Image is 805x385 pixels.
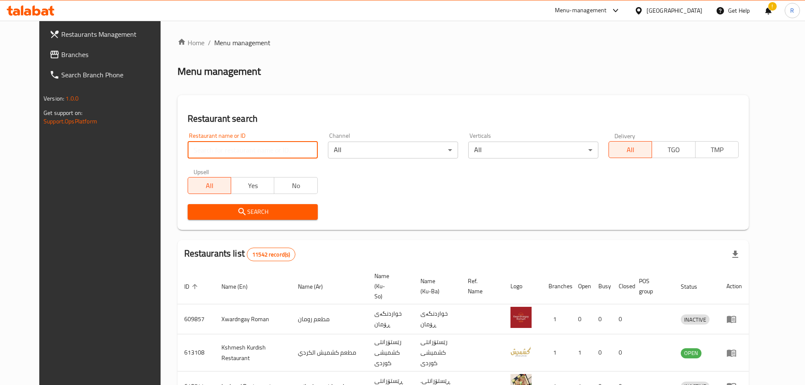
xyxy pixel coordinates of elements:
[177,304,215,334] td: 609857
[542,304,571,334] td: 1
[681,315,709,325] span: INACTIVE
[647,6,702,15] div: [GEOGRAPHIC_DATA]
[681,348,701,358] span: OPEN
[328,142,458,158] div: All
[592,304,612,334] td: 0
[374,271,404,301] span: Name (Ku-So)
[468,276,494,296] span: Ref. Name
[609,141,652,158] button: All
[43,24,174,44] a: Restaurants Management
[191,180,228,192] span: All
[177,38,749,48] nav: breadcrumb
[291,304,368,334] td: مطعم رومان
[571,334,592,371] td: 1
[614,133,636,139] label: Delivery
[652,141,695,158] button: TGO
[188,177,231,194] button: All
[194,169,209,175] label: Upsell
[177,65,261,78] h2: Menu management
[43,44,174,65] a: Branches
[215,304,291,334] td: Xwardngay Roman
[420,276,451,296] span: Name (Ku-Ba)
[44,107,82,118] span: Get support on:
[247,248,295,261] div: Total records count
[720,268,749,304] th: Action
[194,207,311,217] span: Search
[414,304,461,334] td: خواردنگەی ڕۆمان
[542,334,571,371] td: 1
[468,142,598,158] div: All
[726,314,742,324] div: Menu
[177,38,205,48] a: Home
[231,177,274,194] button: Yes
[278,180,314,192] span: No
[699,144,735,156] span: TMP
[695,141,739,158] button: TMP
[655,144,692,156] span: TGO
[592,334,612,371] td: 0
[221,281,259,292] span: Name (En)
[177,334,215,371] td: 613108
[725,244,745,265] div: Export file
[61,70,167,80] span: Search Branch Phone
[61,29,167,39] span: Restaurants Management
[612,144,649,156] span: All
[65,93,79,104] span: 1.0.0
[612,334,632,371] td: 0
[247,251,295,259] span: 11542 record(s)
[61,49,167,60] span: Branches
[681,281,708,292] span: Status
[188,142,318,158] input: Search for restaurant name or ID..
[510,307,532,328] img: Xwardngay Roman
[274,177,317,194] button: No
[639,276,664,296] span: POS group
[208,38,211,48] li: /
[235,180,271,192] span: Yes
[43,65,174,85] a: Search Branch Phone
[790,6,794,15] span: R
[414,334,461,371] td: رێستۆرانتی کشمیشى كوردى
[612,268,632,304] th: Closed
[504,268,542,304] th: Logo
[291,334,368,371] td: مطعم كشميش الكردي
[571,304,592,334] td: 0
[571,268,592,304] th: Open
[44,116,97,127] a: Support.OpsPlatform
[368,304,414,334] td: خواردنگەی ڕۆمان
[44,93,64,104] span: Version:
[298,281,334,292] span: Name (Ar)
[184,247,296,261] h2: Restaurants list
[188,204,318,220] button: Search
[612,304,632,334] td: 0
[184,281,200,292] span: ID
[510,341,532,362] img: Kshmesh Kurdish Restaurant
[215,334,291,371] td: Kshmesh Kurdish Restaurant
[542,268,571,304] th: Branches
[188,112,739,125] h2: Restaurant search
[368,334,414,371] td: رێستۆرانتی کشمیشى كوردى
[555,5,607,16] div: Menu-management
[726,348,742,358] div: Menu
[592,268,612,304] th: Busy
[214,38,270,48] span: Menu management
[681,314,709,325] div: INACTIVE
